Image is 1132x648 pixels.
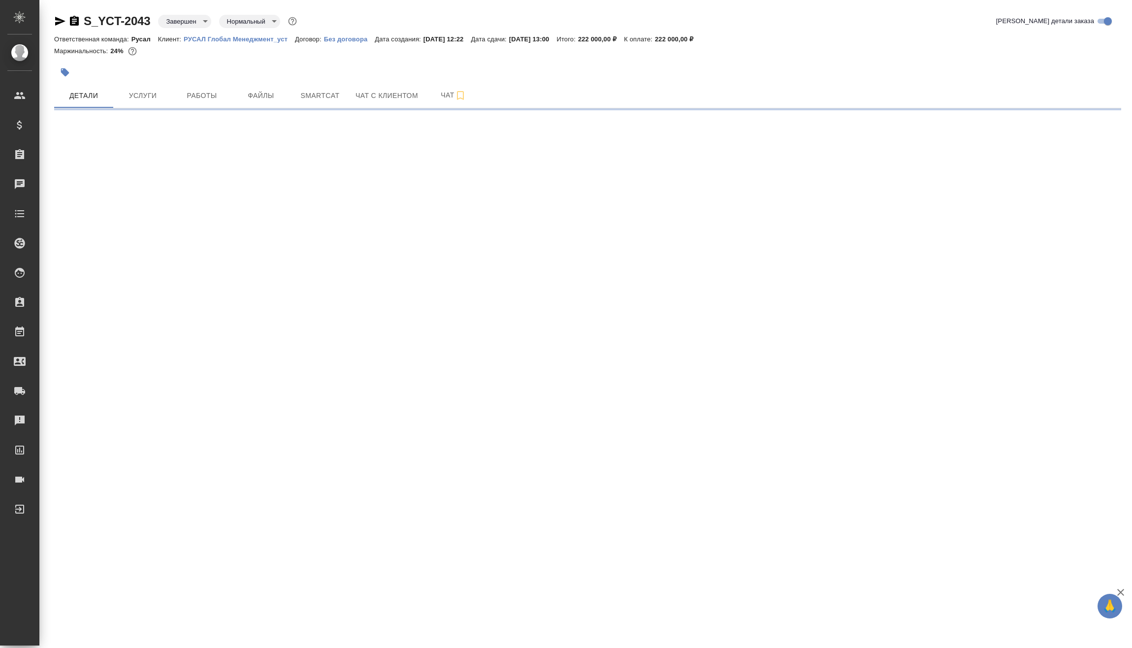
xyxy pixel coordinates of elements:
[54,47,110,55] p: Маржинальность:
[1098,594,1122,618] button: 🙏
[68,15,80,27] button: Скопировать ссылку
[110,47,126,55] p: 24%
[1101,596,1118,616] span: 🙏
[295,35,324,43] p: Договор:
[296,90,344,102] span: Smartcat
[54,35,131,43] p: Ответственная команда:
[54,15,66,27] button: Скопировать ссылку для ЯМессенджера
[324,35,375,43] p: Без договора
[423,35,471,43] p: [DATE] 12:22
[578,35,624,43] p: 222 000,00 ₽
[471,35,509,43] p: Дата сдачи:
[996,16,1094,26] span: [PERSON_NAME] детали заказа
[224,17,268,26] button: Нормальный
[556,35,578,43] p: Итого:
[324,34,375,43] a: Без договора
[84,14,150,28] a: S_YCT-2043
[184,35,295,43] p: РУСАЛ Глобал Менеджмент_уст
[655,35,701,43] p: 222 000,00 ₽
[219,15,280,28] div: Завершен
[184,34,295,43] a: РУСАЛ Глобал Менеджмент_уст
[158,35,184,43] p: Клиент:
[178,90,226,102] span: Работы
[131,35,158,43] p: Русал
[158,15,211,28] div: Завершен
[237,90,285,102] span: Файлы
[119,90,166,102] span: Услуги
[430,89,477,101] span: Чат
[375,35,423,43] p: Дата создания:
[60,90,107,102] span: Детали
[286,15,299,28] button: Доп статусы указывают на важность/срочность заказа
[624,35,655,43] p: К оплате:
[454,90,466,101] svg: Подписаться
[509,35,557,43] p: [DATE] 13:00
[163,17,199,26] button: Завершен
[126,45,139,58] button: 139723.50 RUB;
[356,90,418,102] span: Чат с клиентом
[54,62,76,83] button: Добавить тэг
